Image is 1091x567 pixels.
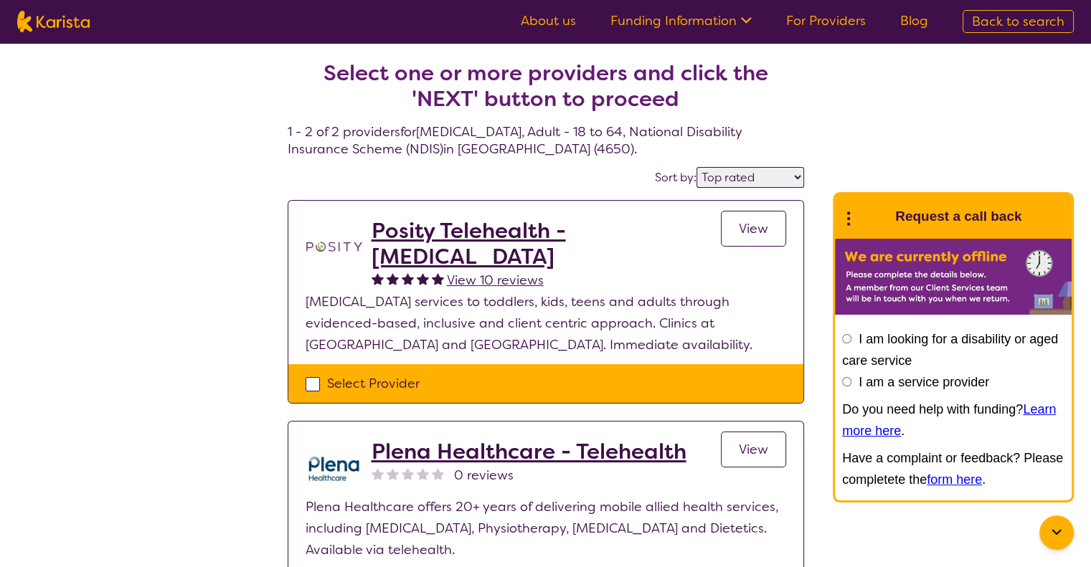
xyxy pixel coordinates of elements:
img: nonereviewstar [402,467,414,480]
span: View [739,220,768,237]
h2: Select one or more providers and click the 'NEXT' button to proceed [305,60,787,112]
label: I am a service provider [859,375,989,389]
a: View 10 reviews [447,270,544,291]
p: [MEDICAL_DATA] services to toddlers, kids, teens and adults through evidenced-based, inclusive an... [306,291,786,356]
img: nonereviewstar [417,467,429,480]
a: For Providers [786,12,866,29]
img: t1bslo80pcylnzwjhndq.png [306,218,363,275]
span: View 10 reviews [447,272,544,289]
span: View [739,441,768,458]
img: fullstar [432,272,444,285]
p: Plena Healthcare offers 20+ years of delivering mobile allied health services, including [MEDICAL... [306,496,786,561]
a: View [721,432,786,467]
img: fullstar [402,272,414,285]
img: nonereviewstar [387,467,399,480]
img: nonereviewstar [372,467,384,480]
h4: 1 - 2 of 2 providers for [MEDICAL_DATA] , Adult - 18 to 64 , National Disability Insurance Scheme... [288,26,804,158]
a: About us [521,12,576,29]
a: form here [927,472,982,487]
img: Karista [858,202,887,231]
img: qwv9egg5taowukv2xnze.png [306,439,363,496]
img: nonereviewstar [432,467,444,480]
a: Funding Information [610,12,752,29]
a: Blog [900,12,928,29]
a: Posity Telehealth - [MEDICAL_DATA] [372,218,721,270]
img: Karista logo [17,11,90,32]
a: Back to search [963,10,1074,33]
img: Karista offline chat form to request call back [835,239,1072,315]
a: View [721,211,786,247]
label: I am looking for a disability or aged care service [842,332,1058,368]
p: Have a complaint or feedback? Please completete the . [842,447,1064,490]
h1: Request a call back [895,206,1021,227]
img: fullstar [372,272,384,285]
img: fullstar [387,272,399,285]
label: Sort by: [655,170,696,185]
a: Plena Healthcare - Telehealth [372,439,686,464]
img: fullstar [417,272,429,285]
span: Back to search [972,13,1064,30]
p: Do you need help with funding? . [842,399,1064,442]
span: 0 reviews [454,464,514,486]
